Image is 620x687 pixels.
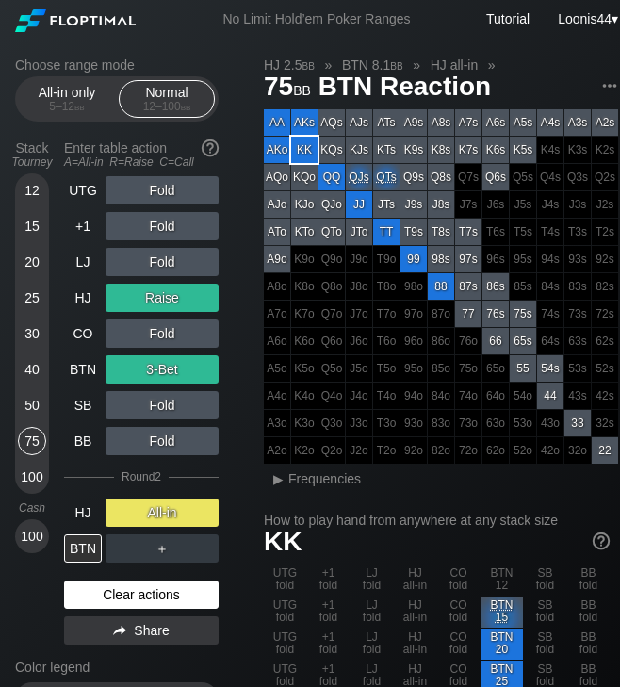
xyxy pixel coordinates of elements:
[113,626,126,636] img: share.864f2f62.svg
[264,301,290,327] div: 100% fold in prior round
[428,164,454,190] div: Q8s
[264,164,290,190] div: AQo
[264,219,290,245] div: ATo
[64,355,102,384] div: BTN
[373,273,400,300] div: 100% fold in prior round
[592,383,618,409] div: 100% fold in prior round
[599,75,620,96] img: ellipsis.fd386fe8.svg
[264,597,306,628] div: UTG fold
[537,164,563,190] div: 100% fold in prior round
[373,164,400,190] div: On the cusp: play or fold.
[64,212,102,240] div: +1
[567,629,610,660] div: BB fold
[510,109,536,136] div: A5s
[307,629,350,660] div: +1 fold
[373,246,400,272] div: 100% fold in prior round
[346,164,372,190] div: On the cusp: play or fold.
[264,355,290,382] div: 100% fold in prior round
[64,319,102,348] div: CO
[592,410,618,436] div: 100% fold in prior round
[564,328,591,354] div: 100% fold in prior round
[339,57,406,74] span: BTN 8.1
[8,155,57,169] div: Tourney
[592,109,618,136] div: A2s
[455,437,481,464] div: 100% fold in prior round
[537,301,563,327] div: 100% fold in prior round
[318,164,345,190] div: QQ
[486,11,530,26] a: Tutorial
[346,355,372,382] div: 100% fold in prior round
[428,273,454,300] div: 88
[64,534,102,563] div: BTN
[351,564,393,596] div: LJ fold
[15,57,219,73] h2: Choose range mode
[537,191,563,218] div: 100% fold in prior round
[428,109,454,136] div: A8s
[291,219,318,245] div: KTo
[264,109,290,136] div: AA
[564,410,591,436] div: 33
[346,437,372,464] div: 100% fold in prior round
[537,328,563,354] div: 100% fold in prior round
[18,284,46,312] div: 25
[264,383,290,409] div: 100% fold in prior round
[478,57,505,73] span: »
[316,73,495,104] span: BTN Reaction
[318,219,345,245] div: QTo
[18,212,46,240] div: 15
[537,246,563,272] div: 100% fold in prior round
[537,273,563,300] div: 100% fold in prior round
[428,301,454,327] div: 100% fold in prior round
[428,383,454,409] div: 100% fold in prior round
[591,531,612,551] img: help.32db89a4.svg
[510,164,536,190] div: 100% fold in prior round
[567,597,610,628] div: BB fold
[288,471,361,486] span: Frequencies
[428,246,454,272] div: 98s
[318,137,345,163] div: KQs
[437,597,480,628] div: CO fold
[291,355,318,382] div: 100% fold in prior round
[481,564,523,596] div: BTN 12
[592,219,618,245] div: 100% fold in prior round
[106,427,219,455] div: Fold
[400,246,427,272] div: 99
[373,109,400,136] div: ATs
[482,355,509,382] div: 100% fold in prior round
[482,246,509,272] div: 100% fold in prior round
[510,328,536,354] div: 65s
[564,437,591,464] div: 100% fold in prior round
[400,273,427,300] div: 100% fold in prior round
[264,564,306,596] div: UTG fold
[564,301,591,327] div: 100% fold in prior round
[181,100,191,113] span: bb
[428,191,454,218] div: J8s
[264,513,610,528] h2: How to play hand from anywhere at any stack size
[403,57,431,73] span: »
[564,273,591,300] div: 100% fold in prior round
[346,191,372,218] div: JJ
[346,246,372,272] div: 100% fold in prior round
[291,109,318,136] div: AKs
[373,137,400,163] div: KTs
[291,410,318,436] div: 100% fold in prior round
[482,109,509,136] div: A6s
[106,499,219,527] div: All-in
[455,191,481,218] div: 100% fold in prior round
[264,437,290,464] div: 100% fold in prior round
[510,437,536,464] div: 100% fold in prior round
[15,652,219,682] div: Color legend
[564,109,591,136] div: A3s
[510,246,536,272] div: 100% fold in prior round
[127,100,206,113] div: 12 – 100
[373,301,400,327] div: 100% fold in prior round
[481,597,523,628] div: On the cusp: play or fold.
[482,301,509,327] div: 76s
[400,410,427,436] div: 100% fold in prior round
[553,8,620,29] div: ▾
[106,284,219,312] div: Raise
[8,133,57,176] div: Stack
[400,383,427,409] div: 100% fold in prior round
[537,437,563,464] div: 100% fold in prior round
[64,391,102,419] div: SB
